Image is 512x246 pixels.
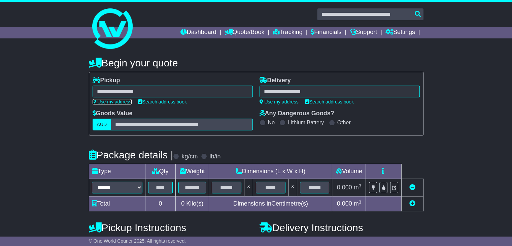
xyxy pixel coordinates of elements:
h4: Begin your quote [89,57,423,68]
label: AUD [93,119,111,130]
span: © One World Courier 2025. All rights reserved. [89,238,186,244]
sup: 3 [359,199,362,205]
a: Use my address [93,99,132,104]
a: Tracking [273,27,302,38]
h4: Delivery Instructions [260,222,423,233]
span: 0.000 [337,200,352,207]
sup: 3 [359,183,362,188]
a: Dashboard [180,27,216,38]
a: Settings [385,27,415,38]
td: x [288,179,297,196]
label: Goods Value [93,110,133,117]
td: Total [89,196,145,211]
label: No [268,119,275,126]
td: Volume [332,164,366,179]
span: m [354,184,362,191]
td: Dimensions (L x W x H) [209,164,332,179]
label: Lithium Battery [288,119,324,126]
td: Kilo(s) [176,196,209,211]
td: x [244,179,253,196]
a: Remove this item [409,184,415,191]
label: lb/in [209,153,220,160]
h4: Pickup Instructions [89,222,253,233]
a: Add new item [409,200,415,207]
td: Type [89,164,145,179]
label: Any Dangerous Goods? [260,110,334,117]
td: Qty [145,164,176,179]
a: Quote/Book [225,27,264,38]
span: 0.000 [337,184,352,191]
span: m [354,200,362,207]
label: kg/cm [181,153,198,160]
a: Support [350,27,377,38]
td: 0 [145,196,176,211]
label: Pickup [93,77,120,84]
a: Search address book [305,99,354,104]
a: Financials [311,27,341,38]
label: Other [337,119,351,126]
a: Search address book [138,99,187,104]
a: Use my address [260,99,299,104]
h4: Package details | [89,149,173,160]
td: Dimensions in Centimetre(s) [209,196,332,211]
label: Delivery [260,77,291,84]
span: 0 [181,200,184,207]
td: Weight [176,164,209,179]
